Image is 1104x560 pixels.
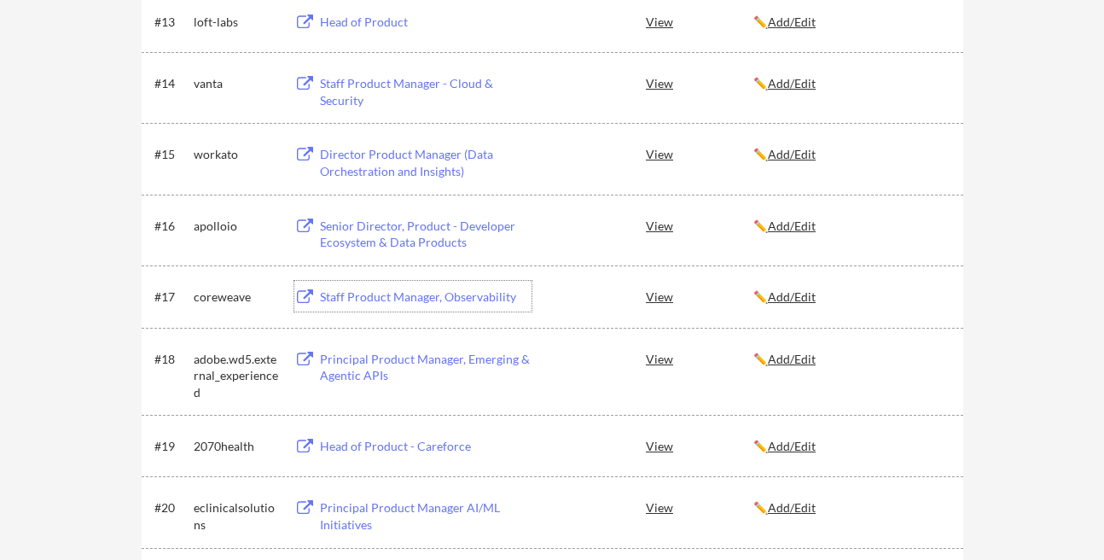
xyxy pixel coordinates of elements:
div: ✏️ [753,289,948,306]
div: Staff Product Manager - Cloud & Security [320,75,532,108]
div: Senior Director, Product - Developer Ecosystem & Data Products [320,218,532,251]
div: ✏️ [753,218,948,235]
div: #13 [154,14,188,31]
div: Staff Product Manager, Observability [320,289,532,306]
div: View [646,67,753,98]
div: View [646,343,753,374]
div: #19 [154,438,188,455]
u: Add/Edit [768,76,816,90]
div: vanta [194,75,279,92]
div: loft-labs [194,14,279,31]
div: apolloio [194,218,279,235]
div: View [646,430,753,461]
div: ✏️ [753,351,948,368]
div: View [646,281,753,312]
div: coreweave [194,289,279,306]
u: Add/Edit [768,15,816,29]
div: #14 [154,75,188,92]
div: View [646,138,753,169]
div: #15 [154,146,188,163]
div: View [646,492,753,522]
div: Principal Product Manager AI/ML Initiatives [320,499,532,533]
div: ✏️ [753,75,948,92]
u: Add/Edit [768,147,816,161]
div: Director Product Manager (Data Orchestration and Insights) [320,146,532,179]
div: 2070health [194,438,279,455]
u: Add/Edit [768,500,816,515]
div: #16 [154,218,188,235]
div: workato [194,146,279,163]
u: Add/Edit [768,352,816,366]
div: ✏️ [753,499,948,516]
div: #18 [154,351,188,368]
div: #20 [154,499,188,516]
u: Add/Edit [768,289,816,304]
u: Add/Edit [768,439,816,453]
div: Head of Product - Careforce [320,438,532,455]
div: ✏️ [753,146,948,163]
div: eclinicalsolutions [194,499,279,533]
div: #17 [154,289,188,306]
div: View [646,6,753,37]
div: Head of Product [320,14,532,31]
div: adobe.wd5.external_experienced [194,351,279,401]
u: Add/Edit [768,219,816,233]
div: ✏️ [753,14,948,31]
div: Principal Product Manager, Emerging & Agentic APIs [320,351,532,384]
div: ✏️ [753,438,948,455]
div: View [646,210,753,241]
